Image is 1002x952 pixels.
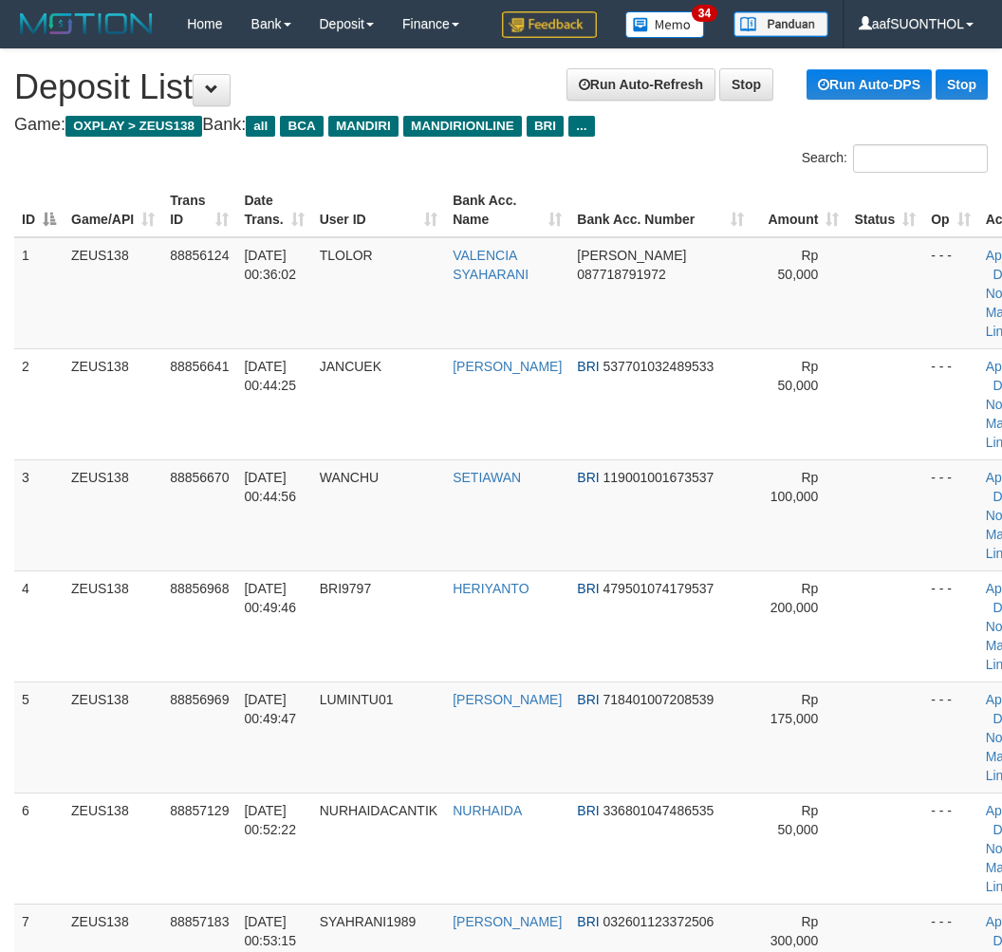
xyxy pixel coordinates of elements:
[923,681,977,793] td: - - -
[64,237,162,349] td: ZEUS138
[64,459,162,570] td: ZEUS138
[453,692,562,707] a: [PERSON_NAME]
[733,11,828,37] img: panduan.png
[162,183,236,237] th: Trans ID: activate to sort column ascending
[65,116,202,137] span: OXPLAY > ZEUS138
[14,116,988,135] h4: Game: Bank:
[64,183,162,237] th: Game/API: activate to sort column ascending
[453,581,529,596] a: HERIYANTO
[603,914,714,929] span: Copy 032601123372506 to clipboard
[244,692,296,726] span: [DATE] 00:49:47
[577,470,599,485] span: BRI
[64,793,162,904] td: ZEUS138
[320,803,437,818] span: NURHAIDACANTIK
[603,359,714,374] span: Copy 537701032489533 to clipboard
[569,183,751,237] th: Bank Acc. Number: activate to sort column ascending
[328,116,399,137] span: MANDIRI
[923,459,977,570] td: - - -
[64,681,162,793] td: ZEUS138
[577,248,686,263] span: [PERSON_NAME]
[14,237,64,349] td: 1
[320,692,394,707] span: LUMINTU01
[312,183,445,237] th: User ID: activate to sort column ascending
[236,183,311,237] th: Date Trans.: activate to sort column ascending
[280,116,323,137] span: BCA
[170,470,229,485] span: 88856670
[244,248,296,282] span: [DATE] 00:36:02
[14,68,988,106] h1: Deposit List
[577,803,599,818] span: BRI
[320,581,371,596] span: BRI9797
[719,68,773,101] a: Stop
[453,914,562,929] a: [PERSON_NAME]
[64,570,162,681] td: ZEUS138
[846,183,923,237] th: Status: activate to sort column ascending
[246,116,275,137] span: all
[64,348,162,459] td: ZEUS138
[453,470,521,485] a: SETIAWAN
[577,359,599,374] span: BRI
[807,69,932,100] a: Run Auto-DPS
[692,5,717,22] span: 34
[923,348,977,459] td: - - -
[320,248,373,263] span: TLOLOR
[170,914,229,929] span: 88857183
[778,359,819,393] span: Rp 50,000
[751,183,846,237] th: Amount: activate to sort column ascending
[170,803,229,818] span: 88857129
[244,359,296,393] span: [DATE] 00:44:25
[568,116,594,137] span: ...
[923,570,977,681] td: - - -
[14,570,64,681] td: 4
[170,359,229,374] span: 88856641
[320,914,417,929] span: SYAHRANI1989
[244,914,296,948] span: [DATE] 00:53:15
[923,793,977,904] td: - - -
[923,183,977,237] th: Op: activate to sort column ascending
[577,267,665,282] span: Copy 087718791972 to clipboard
[170,581,229,596] span: 88856968
[403,116,522,137] span: MANDIRIONLINE
[453,248,529,282] a: VALENCIA SYAHARANI
[770,914,819,948] span: Rp 300,000
[244,470,296,504] span: [DATE] 00:44:56
[445,183,569,237] th: Bank Acc. Name: activate to sort column ascending
[802,144,988,173] label: Search:
[14,681,64,793] td: 5
[778,803,819,837] span: Rp 50,000
[14,183,64,237] th: ID: activate to sort column descending
[527,116,564,137] span: BRI
[244,803,296,837] span: [DATE] 00:52:22
[14,348,64,459] td: 2
[923,237,977,349] td: - - -
[14,459,64,570] td: 3
[566,68,715,101] a: Run Auto-Refresh
[453,803,522,818] a: NURHAIDA
[14,793,64,904] td: 6
[770,692,819,726] span: Rp 175,000
[244,581,296,615] span: [DATE] 00:49:46
[320,359,381,374] span: JANCUEK
[502,11,597,38] img: Feedback.jpg
[577,692,599,707] span: BRI
[778,248,819,282] span: Rp 50,000
[853,144,988,173] input: Search:
[603,470,714,485] span: Copy 119001001673537 to clipboard
[603,581,714,596] span: Copy 479501074179537 to clipboard
[603,692,714,707] span: Copy 718401007208539 to clipboard
[625,11,705,38] img: Button%20Memo.svg
[577,581,599,596] span: BRI
[453,359,562,374] a: [PERSON_NAME]
[603,803,714,818] span: Copy 336801047486535 to clipboard
[936,69,988,100] a: Stop
[577,914,599,929] span: BRI
[320,470,379,485] span: WANCHU
[770,470,819,504] span: Rp 100,000
[770,581,819,615] span: Rp 200,000
[170,692,229,707] span: 88856969
[14,9,158,38] img: MOTION_logo.png
[170,248,229,263] span: 88856124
